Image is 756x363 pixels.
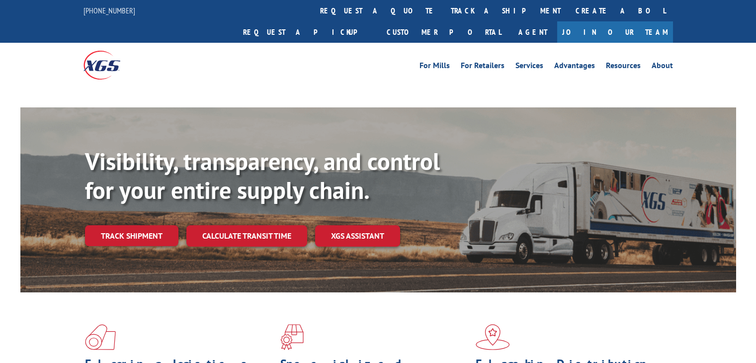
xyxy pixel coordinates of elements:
[508,21,557,43] a: Agent
[652,62,673,73] a: About
[461,62,504,73] a: For Retailers
[85,324,116,350] img: xgs-icon-total-supply-chain-intelligence-red
[420,62,450,73] a: For Mills
[379,21,508,43] a: Customer Portal
[85,225,178,246] a: Track shipment
[85,146,440,205] b: Visibility, transparency, and control for your entire supply chain.
[236,21,379,43] a: Request a pickup
[557,21,673,43] a: Join Our Team
[315,225,400,247] a: XGS ASSISTANT
[606,62,641,73] a: Resources
[476,324,510,350] img: xgs-icon-flagship-distribution-model-red
[186,225,307,247] a: Calculate transit time
[554,62,595,73] a: Advantages
[280,324,304,350] img: xgs-icon-focused-on-flooring-red
[515,62,543,73] a: Services
[84,5,135,15] a: [PHONE_NUMBER]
